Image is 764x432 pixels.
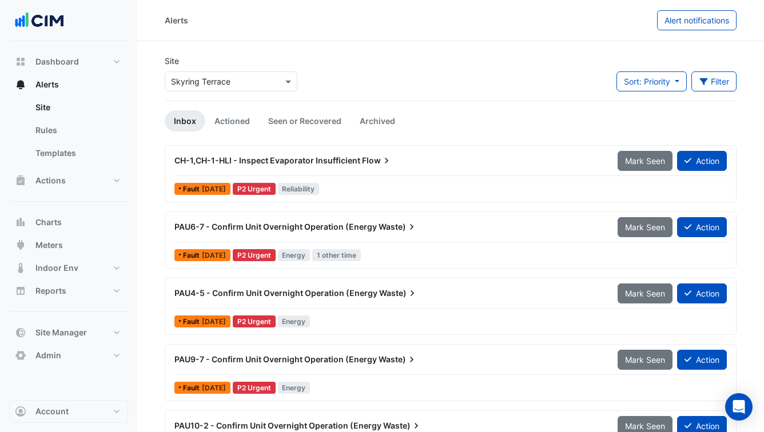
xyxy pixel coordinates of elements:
app-icon: Actions [15,175,26,186]
span: Mon 04-Aug-2025 16:30 AEST [202,185,226,193]
div: Alerts [9,96,128,169]
app-icon: Alerts [15,79,26,90]
span: Alerts [35,79,59,90]
span: Wed 07-May-2025 19:00 AEST [202,251,226,259]
span: Account [35,406,69,417]
div: P2 Urgent [233,382,276,394]
app-icon: Charts [15,217,26,228]
button: Dashboard [9,50,128,73]
a: Rules [26,119,128,142]
div: P2 Urgent [233,183,276,195]
button: Meters [9,234,128,257]
span: Mark Seen [625,421,665,431]
button: Charts [9,211,128,234]
span: Waste) [383,420,422,431]
span: Mark Seen [625,156,665,166]
span: Energy [278,382,311,394]
button: Site Manager [9,321,128,344]
button: Sort: Priority [616,71,687,91]
button: Mark Seen [618,350,673,370]
span: PAU4-5 - Confirm Unit Overnight Operation (Energy [174,288,377,298]
button: Filter [691,71,737,91]
span: Sort: Priority [624,77,670,86]
button: Action [677,350,727,370]
span: Actions [35,175,66,186]
span: Energy [278,249,311,261]
button: Mark Seen [618,217,673,237]
span: Mon 19-Feb-2024 20:00 AEDT [202,383,226,392]
button: Alert notifications [657,10,737,30]
span: Waste) [379,354,417,365]
app-icon: Indoor Env [15,262,26,274]
button: Mark Seen [618,151,673,171]
span: Mark Seen [625,355,665,365]
button: Action [677,151,727,171]
span: Reliability [278,183,320,195]
button: Action [677,283,727,303]
span: Dashboard [35,56,79,67]
button: Alerts [9,73,128,96]
span: Mark Seen [625,289,665,298]
span: Waste) [379,287,418,299]
span: PAU9-7 - Confirm Unit Overnight Operation (Energy [174,354,377,364]
div: Alerts [165,14,188,26]
span: Fault [183,385,202,391]
span: Waste) [379,221,417,233]
button: Admin [9,344,128,367]
a: Seen or Recovered [259,110,351,131]
a: Archived [351,110,404,131]
span: PAU10-2 - Confirm Unit Overnight Operation (Energy [174,421,381,430]
app-icon: Site Manager [15,327,26,338]
span: Reports [35,285,66,297]
button: Mark Seen [618,283,673,303]
span: Indoor Env [35,262,78,274]
img: Company Logo [14,9,65,32]
app-icon: Meters [15,239,26,251]
span: Mark Seen [625,222,665,232]
a: Templates [26,142,128,165]
label: Site [165,55,179,67]
div: P2 Urgent [233,315,276,327]
span: Flow [362,155,392,166]
span: 1 other time [312,249,361,261]
button: Actions [9,169,128,192]
span: Energy [278,315,311,327]
span: Admin [35,350,61,361]
span: Site Manager [35,327,87,338]
span: Meters [35,239,63,251]
span: CH-1,CH-1-HLI - Inspect Evaporator Insufficient [174,155,360,165]
a: Actioned [205,110,259,131]
span: PAU6-7 - Confirm Unit Overnight Operation (Energy [174,222,377,231]
app-icon: Dashboard [15,56,26,67]
a: Site [26,96,128,119]
app-icon: Admin [15,350,26,361]
button: Account [9,400,128,423]
span: Wed 30-Apr-2025 19:00 AEST [202,317,226,326]
span: Fault [183,318,202,325]
button: Indoor Env [9,257,128,279]
span: Charts [35,217,62,228]
button: Action [677,217,727,237]
span: Alert notifications [664,15,729,25]
app-icon: Reports [15,285,26,297]
span: Fault [183,186,202,193]
a: Inbox [165,110,205,131]
div: Open Intercom Messenger [725,393,753,421]
button: Reports [9,279,128,302]
span: Fault [183,252,202,259]
div: P2 Urgent [233,249,276,261]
